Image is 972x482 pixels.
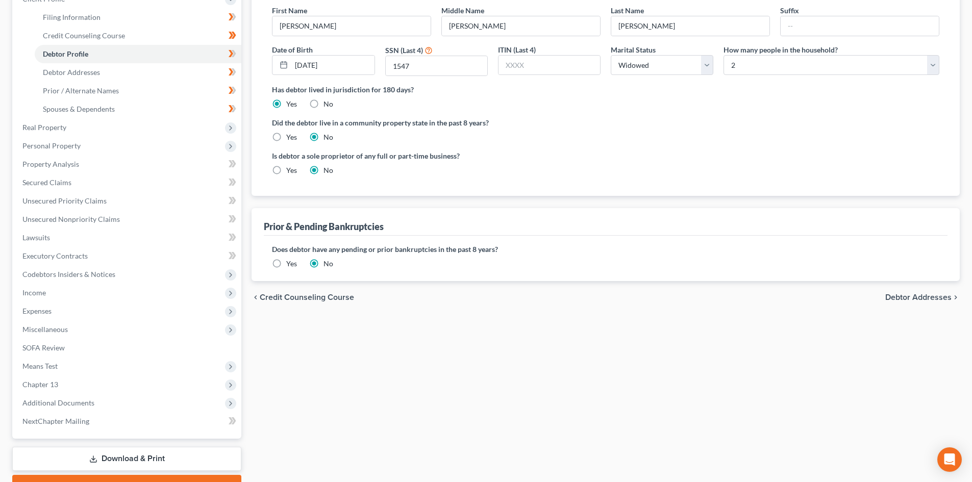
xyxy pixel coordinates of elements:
[22,325,68,334] span: Miscellaneous
[252,293,354,301] button: chevron_left Credit Counseling Course
[272,44,313,55] label: Date of Birth
[286,259,297,269] label: Yes
[22,417,89,425] span: NextChapter Mailing
[22,343,65,352] span: SOFA Review
[22,196,107,205] span: Unsecured Priority Claims
[22,233,50,242] span: Lawsuits
[781,16,939,36] input: --
[780,5,799,16] label: Suffix
[14,210,241,229] a: Unsecured Nonpriority Claims
[442,16,600,36] input: M.I
[386,56,487,75] input: XXXX
[35,8,241,27] a: Filing Information
[441,5,484,16] label: Middle Name
[43,31,125,40] span: Credit Counseling Course
[22,380,58,389] span: Chapter 13
[611,5,644,16] label: Last Name
[35,100,241,118] a: Spouses & Dependents
[885,293,952,301] span: Debtor Addresses
[611,44,656,55] label: Marital Status
[498,44,536,55] label: ITIN (Last 4)
[22,362,58,370] span: Means Test
[22,307,52,315] span: Expenses
[385,45,423,56] label: SSN (Last 4)
[14,412,241,430] a: NextChapter Mailing
[14,229,241,247] a: Lawsuits
[35,27,241,45] a: Credit Counseling Course
[323,132,333,142] label: No
[272,84,939,95] label: Has debtor lived in jurisdiction for 180 days?
[885,293,960,301] button: Debtor Addresses chevron_right
[286,165,297,175] label: Yes
[43,86,119,95] span: Prior / Alternate Names
[22,215,120,223] span: Unsecured Nonpriority Claims
[35,45,241,63] a: Debtor Profile
[43,105,115,113] span: Spouses & Dependents
[272,150,601,161] label: Is debtor a sole proprietor of any full or part-time business?
[14,339,241,357] a: SOFA Review
[272,16,431,36] input: --
[291,56,374,75] input: MM/DD/YYYY
[286,132,297,142] label: Yes
[499,56,600,75] input: XXXX
[272,117,939,128] label: Did the debtor live in a community property state in the past 8 years?
[272,244,939,255] label: Does debtor have any pending or prior bankruptcies in the past 8 years?
[14,192,241,210] a: Unsecured Priority Claims
[43,13,101,21] span: Filing Information
[22,251,88,260] span: Executory Contracts
[12,447,241,471] a: Download & Print
[286,99,297,109] label: Yes
[260,293,354,301] span: Credit Counseling Course
[14,155,241,173] a: Property Analysis
[724,44,838,55] label: How many people in the household?
[35,63,241,82] a: Debtor Addresses
[323,259,333,269] label: No
[43,49,88,58] span: Debtor Profile
[22,288,46,297] span: Income
[22,141,81,150] span: Personal Property
[14,247,241,265] a: Executory Contracts
[22,398,94,407] span: Additional Documents
[323,99,333,109] label: No
[252,293,260,301] i: chevron_left
[22,123,66,132] span: Real Property
[35,82,241,100] a: Prior / Alternate Names
[22,178,71,187] span: Secured Claims
[43,68,100,77] span: Debtor Addresses
[323,165,333,175] label: No
[14,173,241,192] a: Secured Claims
[952,293,960,301] i: chevron_right
[22,160,79,168] span: Property Analysis
[272,5,307,16] label: First Name
[611,16,769,36] input: --
[22,270,115,278] span: Codebtors Insiders & Notices
[937,447,962,472] div: Open Intercom Messenger
[264,220,384,233] div: Prior & Pending Bankruptcies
